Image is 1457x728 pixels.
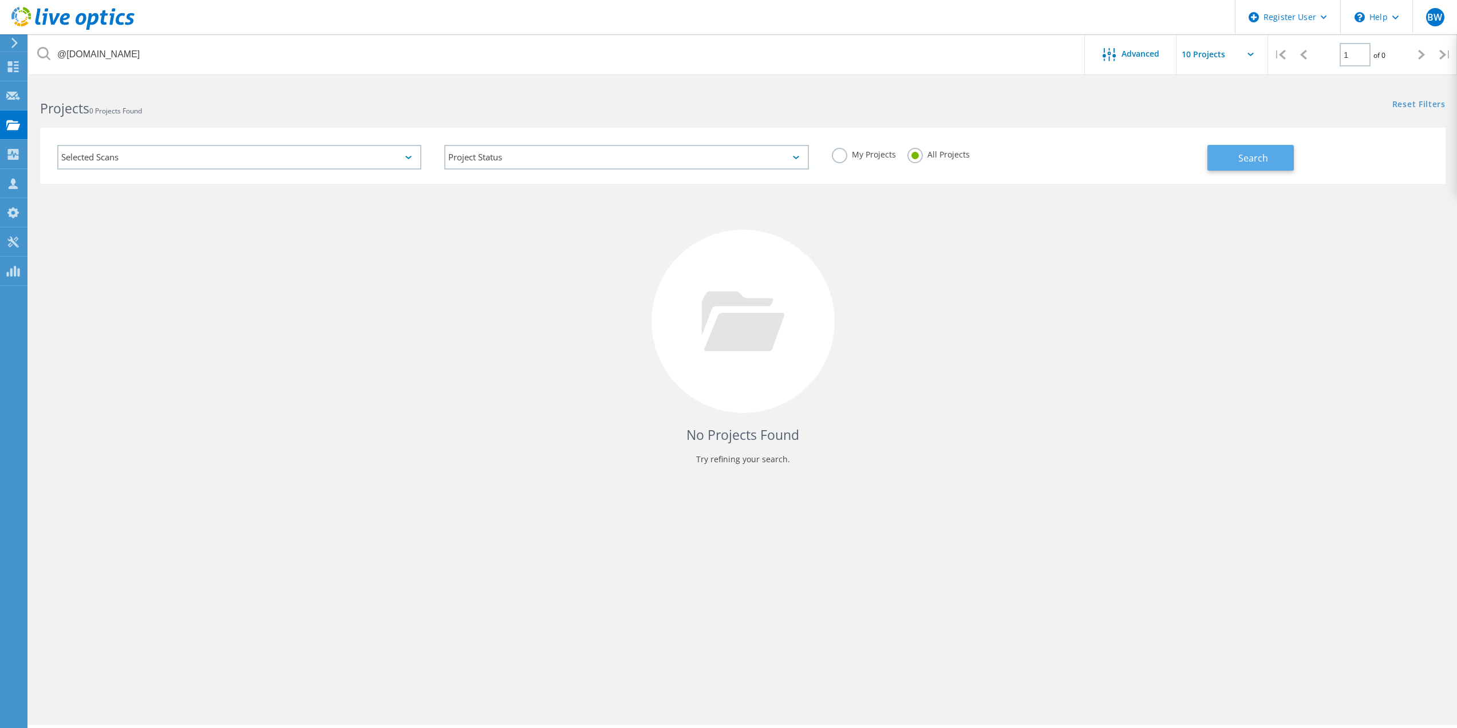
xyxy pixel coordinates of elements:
svg: \n [1355,12,1365,22]
span: BW [1427,13,1442,22]
span: of 0 [1373,50,1385,60]
input: Search projects by name, owner, ID, company, etc [29,34,1085,74]
div: Project Status [444,145,808,170]
label: My Projects [832,148,896,159]
span: Search [1238,152,1268,164]
p: Try refining your search. [52,450,1434,469]
div: | [1268,34,1292,75]
button: Search [1207,145,1294,171]
h4: No Projects Found [52,426,1434,444]
div: | [1434,34,1457,75]
span: Advanced [1122,50,1159,58]
a: Live Optics Dashboard [11,24,135,32]
b: Projects [40,99,89,117]
span: 0 Projects Found [89,106,142,116]
div: Selected Scans [57,145,421,170]
a: Reset Filters [1392,100,1446,110]
label: All Projects [907,148,970,159]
